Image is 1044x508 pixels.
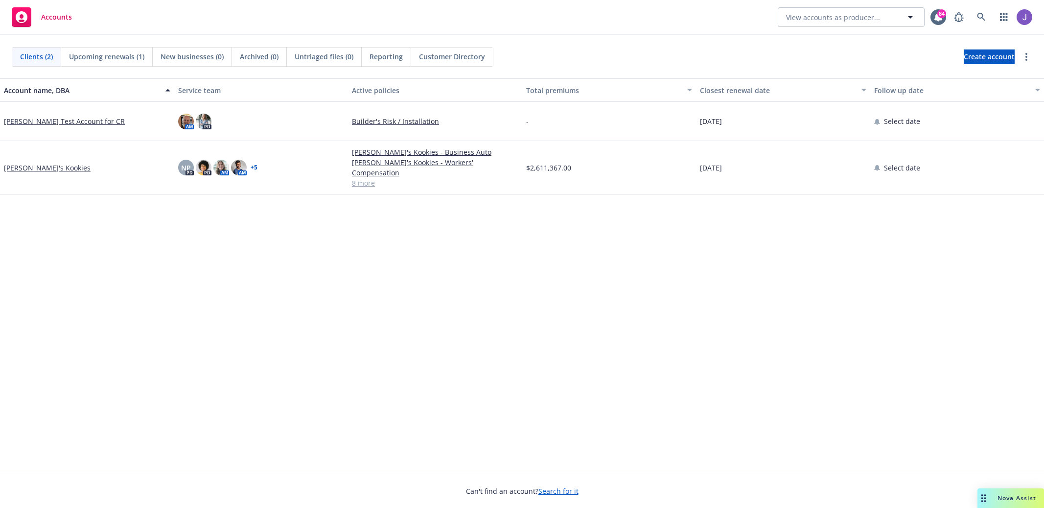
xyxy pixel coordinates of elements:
a: [PERSON_NAME]'s Kookies - Workers' Compensation [352,157,518,178]
div: Closest renewal date [700,85,856,96]
span: Accounts [41,13,72,21]
span: [DATE] [700,116,722,126]
span: Create account [964,48,1015,66]
span: Clients (2) [20,51,53,62]
a: Search [972,7,991,27]
a: Create account [964,49,1015,64]
img: photo [196,114,211,129]
a: Search for it [538,486,579,496]
span: View accounts as producer... [786,12,880,23]
img: photo [213,160,229,175]
button: Nova Assist [977,488,1044,508]
a: [PERSON_NAME] Test Account for CR [4,116,125,126]
a: Switch app [994,7,1014,27]
img: photo [178,114,194,129]
a: more [1021,51,1032,63]
a: Report a Bug [949,7,969,27]
button: Closest renewal date [696,78,870,102]
span: Select date [884,116,920,126]
span: NP [181,163,191,173]
img: photo [1017,9,1032,25]
div: Service team [178,85,345,96]
img: photo [196,160,211,175]
a: Builder's Risk / Installation [352,116,518,126]
span: Archived (0) [240,51,278,62]
span: $2,611,367.00 [526,163,571,173]
div: 84 [937,7,946,16]
div: Drag to move [977,488,990,508]
span: Reporting [370,51,403,62]
span: - [526,116,529,126]
span: Can't find an account? [466,486,579,496]
span: Customer Directory [419,51,485,62]
button: Service team [174,78,348,102]
img: photo [231,160,247,175]
span: Untriaged files (0) [295,51,353,62]
span: [DATE] [700,163,722,173]
span: Upcoming renewals (1) [69,51,144,62]
a: [PERSON_NAME]'s Kookies [4,163,91,173]
span: Nova Assist [998,494,1036,502]
div: Account name, DBA [4,85,160,96]
button: Active policies [348,78,522,102]
span: Select date [884,163,920,173]
a: [PERSON_NAME]'s Kookies - Business Auto [352,147,518,157]
button: Total premiums [522,78,696,102]
a: + 5 [251,165,257,170]
span: New businesses (0) [161,51,224,62]
div: Follow up date [874,85,1030,96]
a: 8 more [352,178,518,188]
a: Accounts [8,3,76,31]
div: Active policies [352,85,518,96]
button: View accounts as producer... [778,7,925,27]
div: Total premiums [526,85,682,96]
